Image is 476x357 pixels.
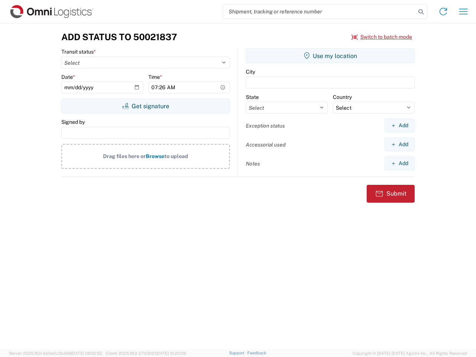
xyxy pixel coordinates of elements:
[61,99,230,113] button: Get signature
[246,160,260,167] label: Notes
[61,48,96,55] label: Transit status
[385,157,415,170] button: Add
[156,351,186,356] span: [DATE] 10:20:09
[246,68,255,75] label: City
[246,141,286,148] label: Accessorial used
[246,48,415,63] button: Use my location
[164,153,188,159] span: to upload
[106,351,186,356] span: Client: 2025.18.0-27d3021
[246,122,285,129] label: Exception status
[9,351,102,356] span: Server: 2025.18.0-bb0e0c2bd68
[61,74,75,80] label: Date
[333,94,352,100] label: Country
[71,351,102,356] span: [DATE] 09:52:52
[61,32,177,42] h3: Add Status to 50021837
[351,31,412,43] button: Switch to batch mode
[246,94,259,100] label: State
[385,138,415,151] button: Add
[103,153,146,159] span: Drag files here or
[247,351,266,355] a: Feedback
[61,119,85,125] label: Signed by
[229,351,248,355] a: Support
[385,119,415,132] button: Add
[148,74,162,80] label: Time
[353,350,467,357] span: Copyright © [DATE]-[DATE] Agistix Inc., All Rights Reserved
[146,153,164,159] span: Browse
[223,4,416,19] input: Shipment, tracking or reference number
[367,185,415,203] button: Submit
